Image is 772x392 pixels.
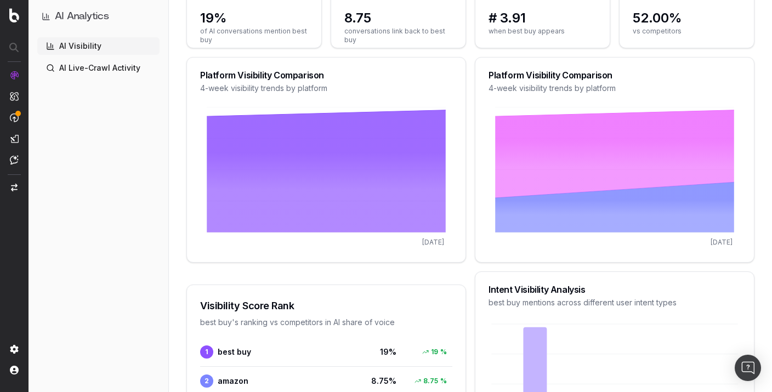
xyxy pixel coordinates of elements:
[37,37,160,55] a: AI Visibility
[711,238,733,246] tspan: [DATE]
[9,8,19,22] img: Botify logo
[10,345,19,354] img: Setting
[489,27,597,36] span: when best buy appears
[344,27,452,44] span: conversations link back to best buy
[353,346,396,357] span: 19 %
[10,71,19,79] img: Analytics
[489,297,741,308] div: best buy mentions across different user intent types
[489,9,597,27] span: # 3.91
[200,317,452,328] div: best buy 's ranking vs competitors in AI share of voice
[200,9,308,27] span: 19%
[200,298,452,314] div: Visibility Score Rank
[417,346,452,357] div: 19
[440,377,447,385] span: %
[200,71,452,79] div: Platform Visibility Comparison
[218,346,251,357] span: best buy
[344,9,452,27] span: 8.75
[10,113,19,122] img: Activation
[489,285,741,294] div: Intent Visibility Analysis
[200,83,452,94] div: 4-week visibility trends by platform
[422,238,444,246] tspan: [DATE]
[633,9,741,27] span: 52.00%
[37,59,160,77] a: AI Live-Crawl Activity
[200,374,213,388] span: 2
[42,9,155,24] button: AI Analytics
[218,376,248,387] span: amazon
[10,366,19,374] img: My account
[440,348,447,356] span: %
[633,27,741,36] span: vs competitors
[200,27,308,44] span: of AI conversations mention best buy
[10,92,19,101] img: Intelligence
[10,155,19,164] img: Assist
[55,9,109,24] h1: AI Analytics
[200,345,213,359] span: 1
[409,376,452,387] div: 8.75
[489,83,741,94] div: 4-week visibility trends by platform
[11,184,18,191] img: Switch project
[353,376,396,387] span: 8.75 %
[735,355,761,381] div: Open Intercom Messenger
[10,134,19,143] img: Studio
[489,71,741,79] div: Platform Visibility Comparison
